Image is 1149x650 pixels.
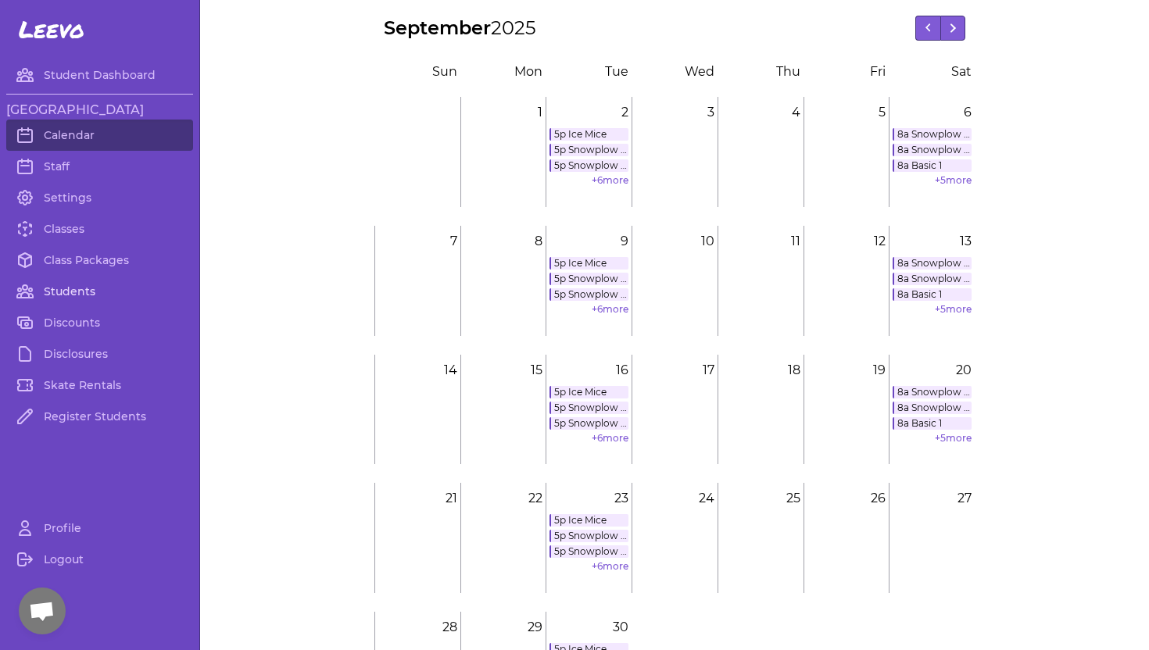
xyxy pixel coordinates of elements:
[6,544,193,575] a: Logout
[935,174,972,186] a: +5more
[632,355,718,386] p: 17
[935,432,972,444] a: +5more
[718,97,804,128] p: 4
[893,144,972,156] a: 8a Snowplow [PERSON_NAME] 3, 4
[893,128,972,141] a: 8a Snowplow [PERSON_NAME] 1, 2
[375,612,460,643] p: 28
[612,64,628,79] span: ue
[6,307,193,338] a: Discounts
[893,159,972,172] a: 8a Basic 1
[878,64,886,79] span: ri
[635,62,714,81] div: W
[464,62,543,81] div: M
[935,303,972,315] a: +5more
[19,16,84,44] span: Leevo
[893,288,972,301] a: 8a Basic 1
[804,483,889,514] p: 26
[549,159,628,172] a: 5p Snowplow [PERSON_NAME] 3, 4
[526,64,542,79] span: on
[889,226,975,257] p: 13
[19,587,66,634] div: Open chat
[959,64,972,79] span: at
[6,370,193,401] a: Skate Rentals
[721,62,800,81] div: T
[549,62,628,81] div: T
[461,355,546,386] p: 15
[546,612,632,643] p: 30
[461,483,546,514] p: 22
[632,226,718,257] p: 10
[549,257,628,270] a: 5p Ice Mice
[892,62,972,81] div: S
[549,402,628,414] a: 5p Snowplow [PERSON_NAME] 1, 2
[893,402,972,414] a: 8a Snowplow [PERSON_NAME] 3, 4
[893,417,972,430] a: 8a Basic 1
[6,59,193,91] a: Student Dashboard
[549,128,628,141] a: 5p Ice Mice
[6,101,193,120] h3: [GEOGRAPHIC_DATA]
[375,355,460,386] p: 14
[698,64,714,79] span: ed
[718,355,804,386] p: 18
[889,483,975,514] p: 27
[783,64,800,79] span: hu
[804,355,889,386] p: 19
[893,273,972,285] a: 8a Snowplow [PERSON_NAME] 3, 4
[6,151,193,182] a: Staff
[6,401,193,432] a: Register Students
[549,530,628,542] a: 5p Snowplow [PERSON_NAME] 1, 2
[375,483,460,514] p: 21
[804,226,889,257] p: 12
[546,355,632,386] p: 16
[718,483,804,514] p: 25
[549,386,628,398] a: 5p Ice Mice
[546,226,632,257] p: 9
[592,303,628,315] a: +6more
[893,386,972,398] a: 8a Snowplow [PERSON_NAME] 1, 2
[889,355,975,386] p: 20
[6,512,193,544] a: Profile
[549,417,628,430] a: 5p Snowplow [PERSON_NAME] 3, 4
[375,226,460,257] p: 7
[592,432,628,444] a: +6more
[549,144,628,156] a: 5p Snowplow [PERSON_NAME] 1, 2
[546,97,632,128] p: 2
[632,97,718,128] p: 3
[549,288,628,301] a: 5p Snowplow [PERSON_NAME] 3, 4
[6,182,193,213] a: Settings
[461,226,546,257] p: 8
[893,257,972,270] a: 8a Snowplow [PERSON_NAME] 1, 2
[461,97,546,128] p: 1
[718,226,804,257] p: 11
[804,97,889,128] p: 5
[549,514,628,527] a: 5p Ice Mice
[807,62,886,81] div: F
[384,16,491,39] span: September
[6,276,193,307] a: Students
[632,483,718,514] p: 24
[491,16,536,39] span: 2025
[6,120,193,151] a: Calendar
[592,560,628,572] a: +6more
[6,213,193,245] a: Classes
[440,64,457,79] span: un
[6,245,193,276] a: Class Packages
[549,273,628,285] a: 5p Snowplow [PERSON_NAME] 1, 2
[549,545,628,558] a: 5p Snowplow [PERSON_NAME] 3, 4
[592,174,628,186] a: +6more
[6,338,193,370] a: Disclosures
[546,483,632,514] p: 23
[461,612,546,643] p: 29
[889,97,975,128] p: 6
[378,62,457,81] div: S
